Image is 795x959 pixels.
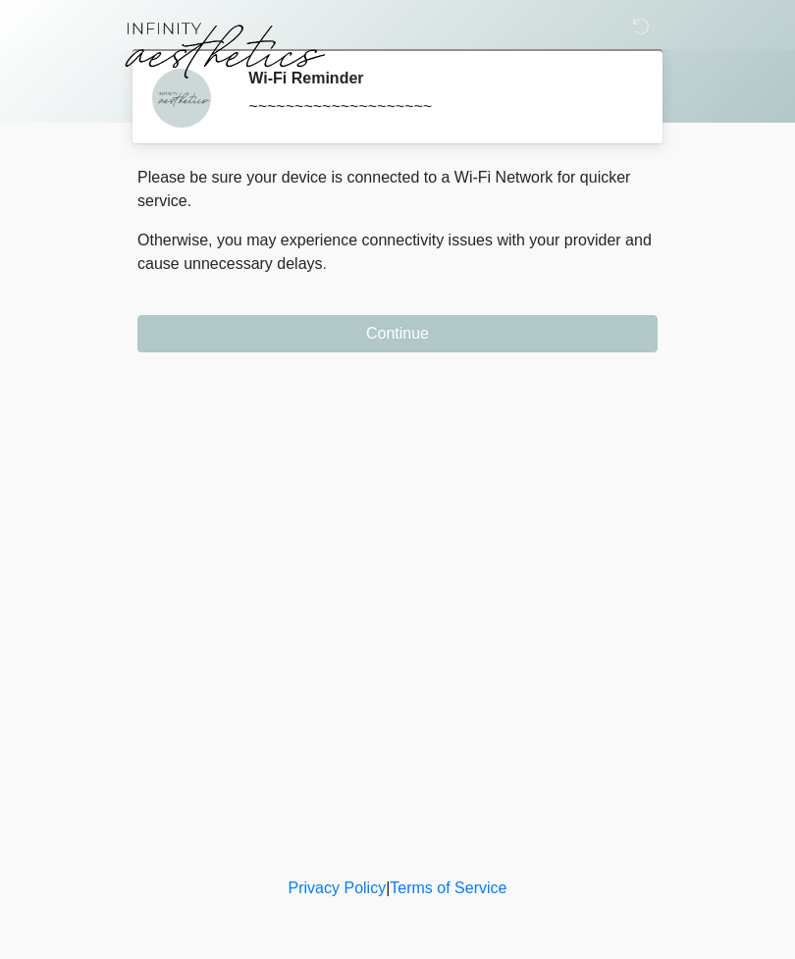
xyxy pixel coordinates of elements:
[137,315,658,352] button: Continue
[386,879,390,896] a: |
[152,69,211,128] img: Agent Avatar
[118,15,330,83] img: Infinity Aesthetics Logo
[289,879,387,896] a: Privacy Policy
[137,166,658,213] p: Please be sure your device is connected to a Wi-Fi Network for quicker service.
[323,255,327,272] span: .
[248,95,628,119] div: ~~~~~~~~~~~~~~~~~~~~
[390,879,506,896] a: Terms of Service
[137,229,658,276] p: Otherwise, you may experience connectivity issues with your provider and cause unnecessary delays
